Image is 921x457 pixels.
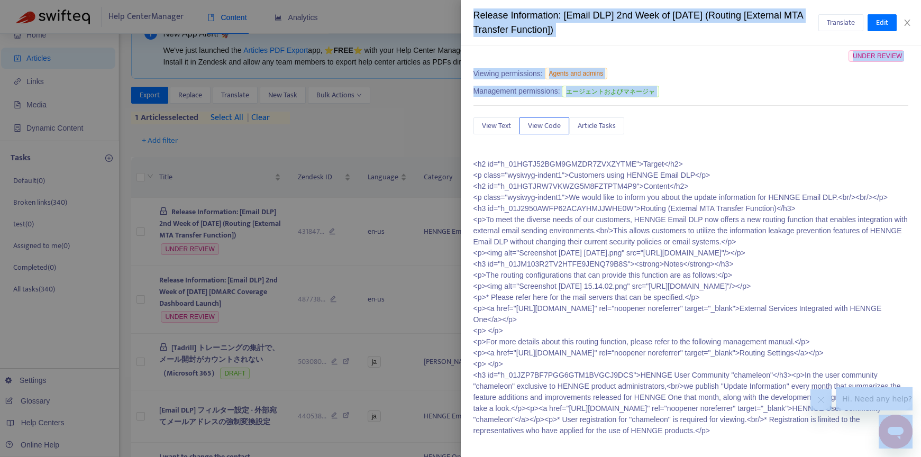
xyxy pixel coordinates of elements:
button: View Text [473,117,519,134]
span: View Code [528,120,561,132]
span: Agents and admins [545,68,608,79]
iframe: 会社からのメッセージ [836,387,913,410]
span: エージェントおよびマネージャ [562,86,659,97]
button: Translate [818,14,863,31]
span: Management permissions: [473,86,560,97]
button: View Code [519,117,569,134]
button: Edit [868,14,897,31]
span: Translate [827,17,855,29]
p: <h2 id="h_01HGTJ52BGM9GMZDR7ZVXZYTME">Target</h2> <p class="wysiwyg-indent1">Customers using HENN... [473,159,909,436]
button: Close [900,18,915,28]
span: Article Tasks [578,120,616,132]
span: Edit [876,17,888,29]
div: Release Information: [Email DLP] 2nd Week of [DATE] (Routing [External MTA Transfer Function]) [473,8,819,37]
iframe: メッセージを閉じる [810,389,832,410]
iframe: メッセージングウィンドウを開くボタン [879,415,913,449]
span: Viewing permissions: [473,68,543,79]
button: Article Tasks [569,117,624,134]
span: UNDER REVIEW [849,50,904,62]
span: close [903,19,911,27]
span: View Text [482,120,511,132]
